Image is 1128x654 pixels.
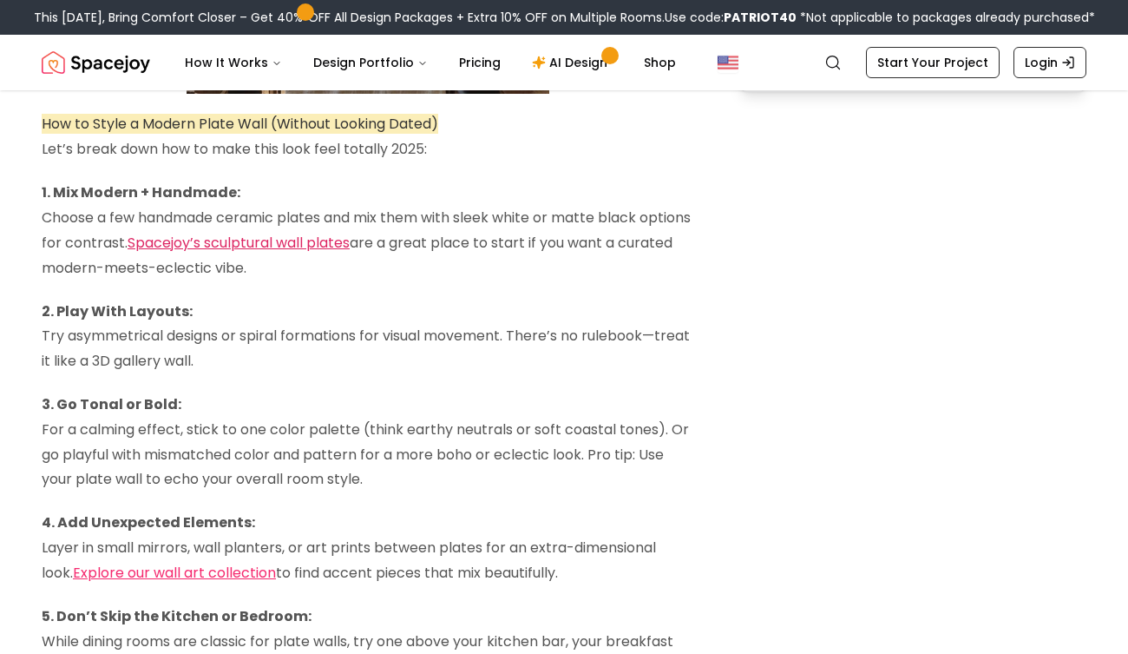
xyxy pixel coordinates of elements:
[866,47,1000,78] a: Start Your Project
[42,512,255,532] strong: 4. Add Unexpected Elements:
[34,9,1095,26] div: This [DATE], Bring Comfort Closer – Get 40% OFF All Design Packages + Extra 10% OFF on Multiple R...
[42,393,694,492] p: For a calming effect, stick to one color palette (think earthy neutrals or soft coastal tones). O...
[42,182,240,202] strong: 1. Mix Modern + Handmade:
[42,300,694,374] p: Try asymmetrical designs or spiral formations for visual movement. There’s no rulebook—treat it l...
[42,181,694,281] p: Choose a few handmade ceramic plates and mix them with sleek white or matte black options for con...
[1013,47,1086,78] a: Login
[171,45,690,80] nav: Main
[42,35,1086,90] nav: Global
[299,45,442,80] button: Design Portfolio
[718,52,738,73] img: United States
[42,301,193,321] strong: 2. Play With Layouts:
[42,137,694,162] p: Let’s break down how to make this look feel totally 2025:
[42,45,150,80] img: Spacejoy Logo
[42,511,694,585] p: Layer in small mirrors, wall planters, or art prints between plates for an extra-dimensional look...
[797,9,1095,26] span: *Not applicable to packages already purchased*
[42,114,438,134] span: How to Style a Modern Plate Wall (Without Looking Dated)
[171,45,296,80] button: How It Works
[445,45,515,80] a: Pricing
[42,606,312,626] strong: 5. Don’t Skip the Kitchen or Bedroom:
[665,9,797,26] span: Use code:
[630,45,690,80] a: Shop
[518,45,626,80] a: AI Design
[724,9,797,26] b: PATRIOT40
[73,563,276,583] a: Explore our wall art collection
[128,233,350,253] a: Spacejoy’s sculptural wall plates
[42,394,181,414] strong: 3. Go Tonal or Bold:
[42,45,150,80] a: Spacejoy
